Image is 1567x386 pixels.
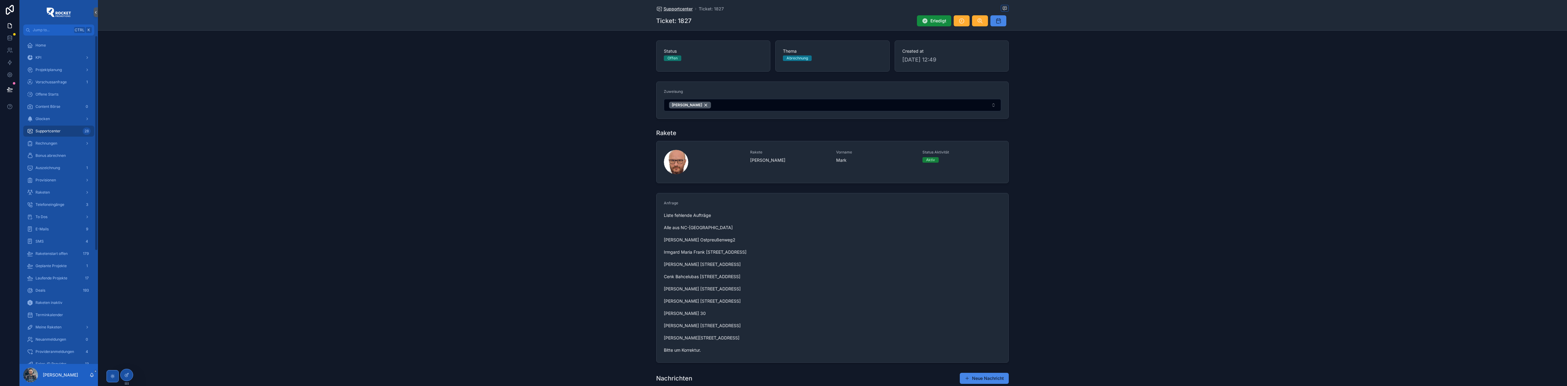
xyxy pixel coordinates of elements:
span: Bonus abrechnen [36,153,66,158]
span: Liste fehlende Aufträge Alle aus NC-[GEOGRAPHIC_DATA] [PERSON_NAME] Ostpreußenweg2 Irmgard Maria ... [664,212,1001,353]
div: 1 [83,262,91,270]
span: Created at [902,48,1001,54]
button: Erledigt [917,15,951,26]
a: Rechnungen [23,138,94,149]
button: Jump to...CtrlK [23,25,94,36]
span: E-Mails [36,227,49,232]
button: Select Button [664,99,1001,111]
div: 3 [83,201,91,208]
a: Ticket: 1827 [699,6,724,12]
span: Erledigt [930,18,946,24]
span: Laufende Projekte [36,276,67,281]
span: Vorname [836,150,915,155]
a: Rakete[PERSON_NAME]VornameMarkStatus AktivitätAktiv [656,141,1008,183]
a: Bonus abrechnen [23,150,94,161]
span: Telefoneingänge [36,202,64,207]
a: Sales-ID Provider13 [23,358,94,369]
a: Glocken [23,113,94,124]
div: 193 [81,287,91,294]
span: Rechnungen [36,141,57,146]
a: Telefoneingänge3 [23,199,94,210]
a: E-Mails9 [23,224,94,235]
div: 28 [83,127,91,135]
span: K [86,28,91,32]
button: Unselect 21 [669,102,711,108]
span: [DATE] 12:49 [902,55,1001,64]
span: Rakete [750,150,829,155]
span: Glocken [36,116,50,121]
a: Deals193 [23,285,94,296]
span: Geplante Projekte [36,263,67,268]
img: App logo [47,7,71,17]
a: Content Börse0 [23,101,94,112]
span: To Dos [36,214,47,219]
span: Raketen [36,190,50,195]
span: Provideranmeldungen [36,349,74,354]
span: Content Börse [36,104,60,109]
a: Neuanmeldungen0 [23,334,94,345]
h1: Ticket: 1827 [656,17,691,25]
a: SMS4 [23,236,94,247]
span: Jump to... [33,28,72,32]
span: Provisionen [36,178,56,183]
span: Terminkalender [36,312,63,317]
span: Zuweisung [664,89,683,94]
div: Offen [668,55,678,61]
div: Aktiv [926,157,935,163]
a: Offene Starts [23,89,94,100]
span: Anfrage [664,201,678,205]
a: Terminkalender [23,309,94,320]
span: Raketen inaktiv [36,300,62,305]
span: SMS [36,239,44,244]
span: Supportcenter [664,6,693,12]
a: Auszeichnung1 [23,162,94,173]
h1: Nachrichten [656,374,692,383]
div: scrollable content [20,36,98,364]
div: 13 [83,360,91,368]
span: Meine Raketen [36,325,62,330]
div: 4 [83,348,91,355]
div: Abrechnung [787,55,808,61]
span: Deals [36,288,45,293]
div: 1 [83,164,91,172]
button: Neue Nachricht [960,373,1009,384]
span: Status [664,48,763,54]
span: Vorschussanfrage [36,80,67,85]
p: [PERSON_NAME] [43,372,78,378]
div: 179 [81,250,91,257]
span: Supportcenter [36,129,61,134]
a: Home [23,40,94,51]
a: To Dos [23,211,94,222]
span: Status Aktivität [922,150,1001,155]
a: Projektplanung [23,64,94,75]
span: Home [36,43,46,48]
span: Ctrl [74,27,85,33]
a: Meine Raketen [23,322,94,333]
span: Thema [783,48,882,54]
a: Provisionen [23,175,94,186]
a: Supportcenter [656,6,693,12]
span: Sales-ID Provider [36,361,66,366]
a: Vorschussanfrage1 [23,77,94,88]
span: KPI [36,55,41,60]
span: Raketenstart offen [36,251,68,256]
a: Raketenstart offen179 [23,248,94,259]
span: Auszeichnung [36,165,60,170]
span: [PERSON_NAME] [750,157,829,163]
div: 4 [83,238,91,245]
span: Offene Starts [36,92,58,97]
a: Provideranmeldungen4 [23,346,94,357]
a: KPI [23,52,94,63]
span: Projektplanung [36,67,62,72]
a: Raketen inaktiv [23,297,94,308]
span: Neuanmeldungen [36,337,66,342]
span: Mark [836,157,915,163]
a: Geplante Projekte1 [23,260,94,271]
a: Laufende Projekte17 [23,273,94,284]
span: [PERSON_NAME] [672,103,702,108]
h1: Rakete [656,129,676,137]
div: 0 [83,336,91,343]
a: Supportcenter28 [23,126,94,137]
